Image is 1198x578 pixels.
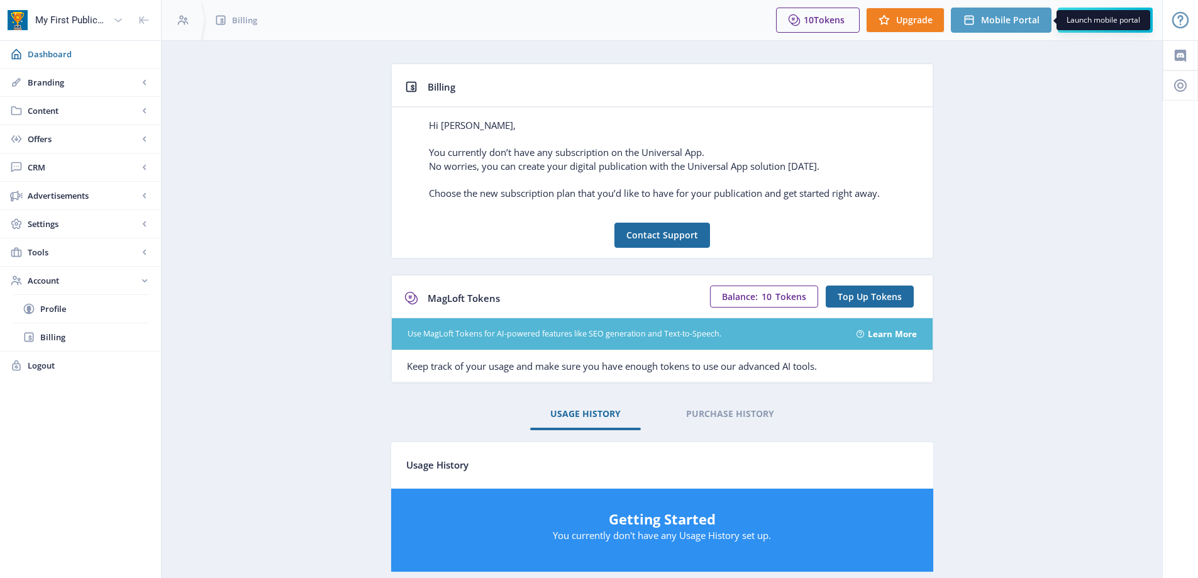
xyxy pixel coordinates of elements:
[40,303,148,315] span: Profile
[28,218,138,230] span: Settings
[951,8,1051,33] button: Mobile Portal
[392,350,933,382] div: Keep track of your usage and make sure you have enough tokens to use our advanced AI tools.
[722,292,758,302] span: Balance:
[408,328,842,340] div: Use MagLoft Tokens for AI-powered features like SEO generation and Text-to-Speech.
[28,359,151,372] span: Logout
[408,159,918,172] p: No worries, you can create your digital publication with the Universal App solution [DATE].
[391,442,934,573] app-collection-view: Usage History
[775,291,806,303] span: Tokens
[28,189,138,202] span: Advertisements
[28,133,138,145] span: Offers
[550,409,621,419] span: USAGE HISTORY
[614,223,710,248] button: Contact Support
[428,77,455,97] h5: Billing
[1058,8,1153,33] button: Live Preview
[8,10,28,30] img: app-icon.png
[826,286,914,308] button: Top Up Tokens
[408,186,918,199] p: Choose the new subscription plan that you’d like to have for your publication and get started rig...
[408,145,918,158] p: You currently don’t have any subscription on the Universal App.
[28,246,138,258] span: Tools
[428,288,500,308] div: MagLoft Tokens
[13,295,148,323] a: Profile
[838,292,902,302] span: Top Up Tokens
[40,331,148,343] span: Billing
[28,274,138,287] span: Account
[404,529,921,542] p: You currently don't have any Usage History set up.
[1067,15,1140,25] span: Launch mobile portal
[28,161,138,174] span: CRM
[406,459,469,471] span: Usage History
[28,48,151,60] span: Dashboard
[13,323,148,351] a: Billing
[666,399,794,429] a: PURCHASE HISTORY
[408,118,918,131] p: Hi [PERSON_NAME],
[404,509,921,529] h5: Getting Started
[868,328,917,340] a: Learn More
[710,286,818,308] button: Balance:10Tokens
[814,14,845,26] span: Tokens
[686,409,774,419] span: PURCHASE HISTORY
[776,8,860,33] button: 10Tokens
[28,104,138,117] span: Content
[232,14,257,26] span: Billing
[35,6,108,34] div: My First Publication
[28,76,138,89] span: Branding
[981,15,1040,25] span: Mobile Portal
[866,8,945,33] button: Upgrade
[530,399,641,429] a: USAGE HISTORY
[896,15,933,25] span: Upgrade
